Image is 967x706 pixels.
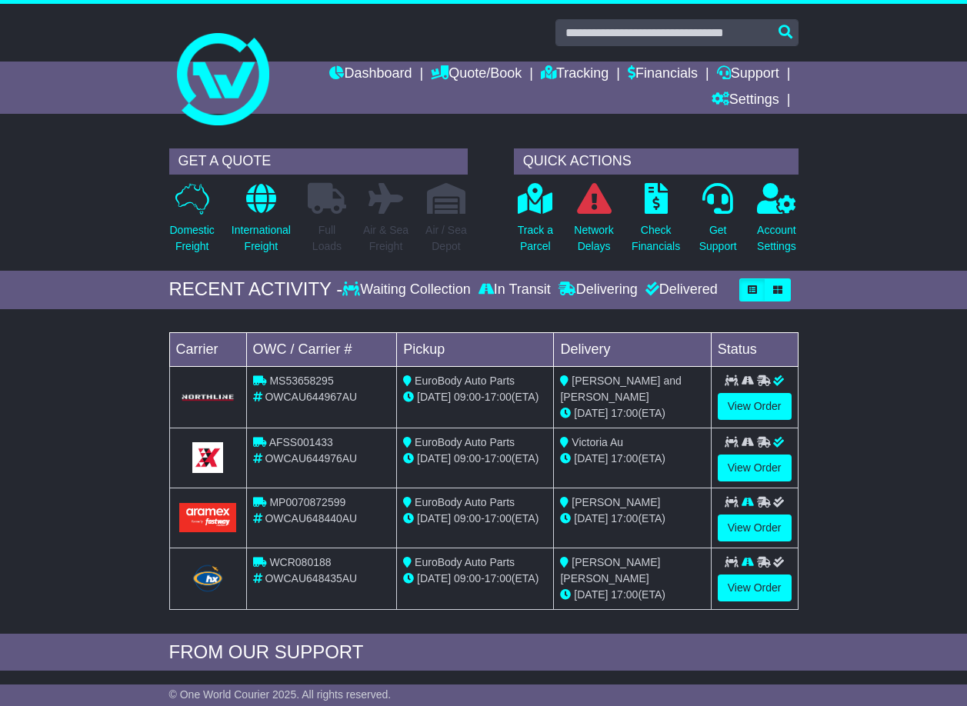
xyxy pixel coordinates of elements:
span: 17:00 [611,512,638,525]
div: In Transit [475,281,555,298]
p: Network Delays [574,222,613,255]
span: [PERSON_NAME] and [PERSON_NAME] [560,375,681,403]
p: Domestic Freight [170,222,215,255]
td: OWC / Carrier # [246,332,397,366]
div: - (ETA) [403,389,547,405]
a: View Order [718,455,792,481]
span: OWCAU644967AU [265,391,357,403]
div: - (ETA) [403,511,547,527]
p: Full Loads [308,222,346,255]
a: Settings [712,88,779,114]
p: Get Support [699,222,737,255]
span: 17:00 [485,512,512,525]
a: View Order [718,574,792,601]
span: Victoria Au [572,436,623,448]
div: (ETA) [560,405,704,421]
span: 17:00 [611,407,638,419]
span: [DATE] [417,572,451,584]
span: © One World Courier 2025. All rights reserved. [169,688,392,701]
span: WCR080188 [269,556,331,568]
p: Air / Sea Depot [425,222,467,255]
a: Quote/Book [431,62,522,88]
span: [DATE] [417,512,451,525]
div: Waiting Collection [342,281,474,298]
p: Air & Sea Freight [363,222,408,255]
div: GET A QUOTE [169,148,468,175]
img: Aramex.png [179,503,237,531]
span: EuroBody Auto Parts [415,496,515,508]
div: - (ETA) [403,571,547,587]
img: Hunter_Express.png [191,563,225,594]
span: 09:00 [454,512,481,525]
p: Check Financials [632,222,680,255]
span: OWCAU648435AU [265,572,357,584]
a: CheckFinancials [631,182,681,263]
div: QUICK ACTIONS [514,148,799,175]
span: 09:00 [454,452,481,465]
div: Delivering [555,281,642,298]
td: Carrier [169,332,246,366]
span: 17:00 [611,588,638,601]
td: Status [711,332,798,366]
a: View Order [718,515,792,541]
span: OWCAU648440AU [265,512,357,525]
span: 17:00 [611,452,638,465]
div: (ETA) [560,511,704,527]
span: [PERSON_NAME] [572,496,660,508]
a: Track aParcel [517,182,554,263]
span: MP0070872599 [269,496,345,508]
span: [DATE] [417,391,451,403]
span: [PERSON_NAME] [PERSON_NAME] [560,556,660,584]
div: (ETA) [560,587,704,603]
a: Tracking [541,62,609,88]
span: 17:00 [485,452,512,465]
p: International Freight [232,222,291,255]
p: Account Settings [757,222,796,255]
img: GetCarrierServiceLogo [179,393,237,402]
span: [DATE] [417,452,451,465]
td: Delivery [554,332,711,366]
a: GetSupport [699,182,738,263]
span: EuroBody Auto Parts [415,556,515,568]
span: 09:00 [454,572,481,584]
a: DomesticFreight [169,182,215,263]
span: [DATE] [574,407,608,419]
p: Track a Parcel [518,222,553,255]
a: AccountSettings [756,182,797,263]
a: Support [717,62,779,88]
div: RECENT ACTIVITY - [169,278,343,301]
span: 09:00 [454,391,481,403]
img: GetCarrierServiceLogo [192,442,223,473]
div: - (ETA) [403,451,547,467]
span: EuroBody Auto Parts [415,375,515,387]
td: Pickup [397,332,554,366]
div: (ETA) [560,451,704,467]
a: View Order [718,393,792,420]
a: InternationalFreight [231,182,292,263]
a: NetworkDelays [573,182,614,263]
span: MS53658295 [269,375,333,387]
span: [DATE] [574,452,608,465]
span: [DATE] [574,512,608,525]
a: Financials [628,62,698,88]
div: FROM OUR SUPPORT [169,641,799,664]
a: Dashboard [329,62,412,88]
span: OWCAU644976AU [265,452,357,465]
span: 17:00 [485,572,512,584]
span: 17:00 [485,391,512,403]
div: Delivered [642,281,718,298]
span: EuroBody Auto Parts [415,436,515,448]
span: AFSS001433 [269,436,333,448]
span: [DATE] [574,588,608,601]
